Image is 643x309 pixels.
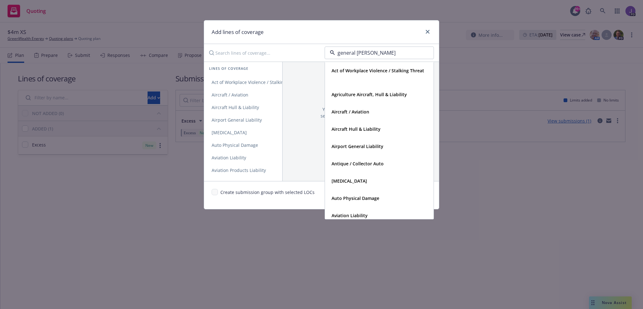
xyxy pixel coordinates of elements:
[332,109,369,115] strong: Aircraft / Aviation
[212,28,264,36] h1: Add lines of coverage
[204,167,273,173] span: Aviation Products Liability
[332,161,384,167] strong: Antique / Collector Auto
[332,195,379,201] strong: Auto Physical Damage
[204,142,266,148] span: Auto Physical Damage
[332,68,424,74] strong: Act of Workplace Violence / Stalking Threat
[204,92,256,98] span: Aircraft / Aviation
[205,47,320,59] input: Search lines of coverage...
[204,130,254,135] span: [MEDICAL_DATA]
[204,117,269,123] span: Airport General Liability
[335,49,421,57] input: Filter by policy type
[332,91,407,97] strong: Agriculture Aircraft, Hull & Liability
[220,189,315,201] span: Create submission group with selected LOCs
[332,212,368,218] strong: Aviation Liability
[320,106,401,126] span: You don't have any lines of coverage selected. Add some by selecting a line of coverage on the left.
[204,104,267,110] span: Aircraft Hull & Liability
[204,155,254,161] span: Aviation Liability
[204,79,309,85] span: Act of Workplace Violence / Stalking Threat
[209,66,248,71] span: Lines of coverage
[332,143,383,149] strong: Airport General Liability
[204,180,254,186] span: Blanket Accident
[424,28,431,36] a: close
[332,126,381,132] strong: Aircraft Hull & Liability
[332,178,367,184] strong: [MEDICAL_DATA]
